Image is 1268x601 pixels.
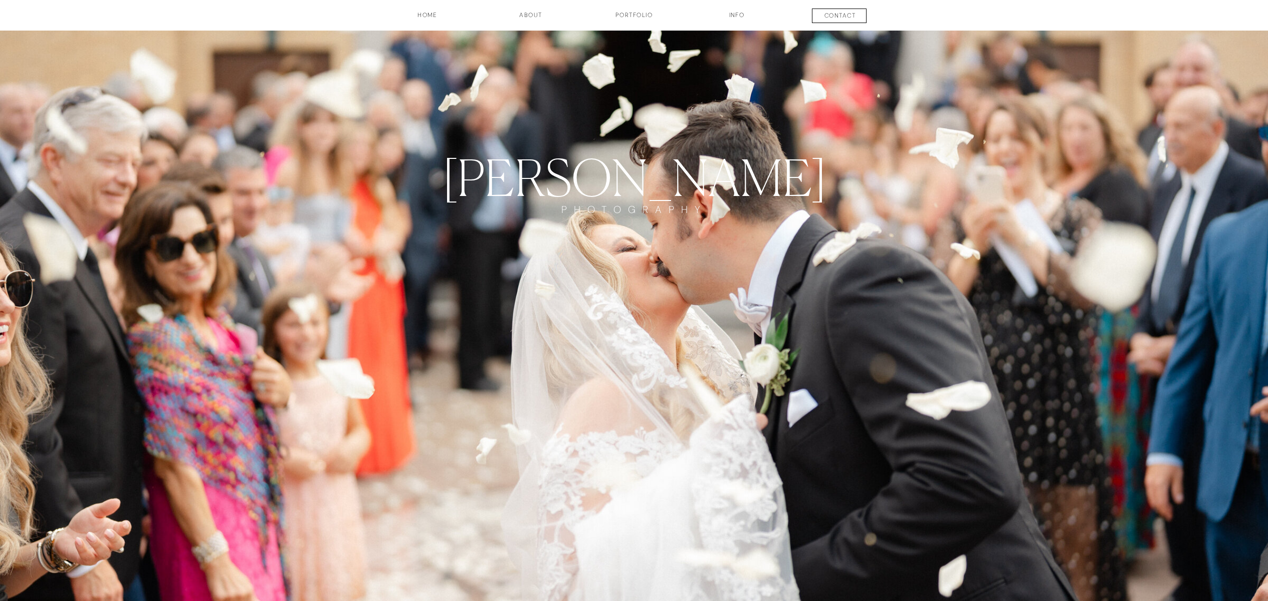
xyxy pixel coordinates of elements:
a: HOME [390,11,465,28]
a: INFO [712,11,762,28]
a: PHOTOGRAPHY [549,204,719,234]
a: about [506,11,556,28]
a: contact [803,11,877,23]
a: Portfolio [597,11,671,28]
a: [PERSON_NAME] [420,148,849,204]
